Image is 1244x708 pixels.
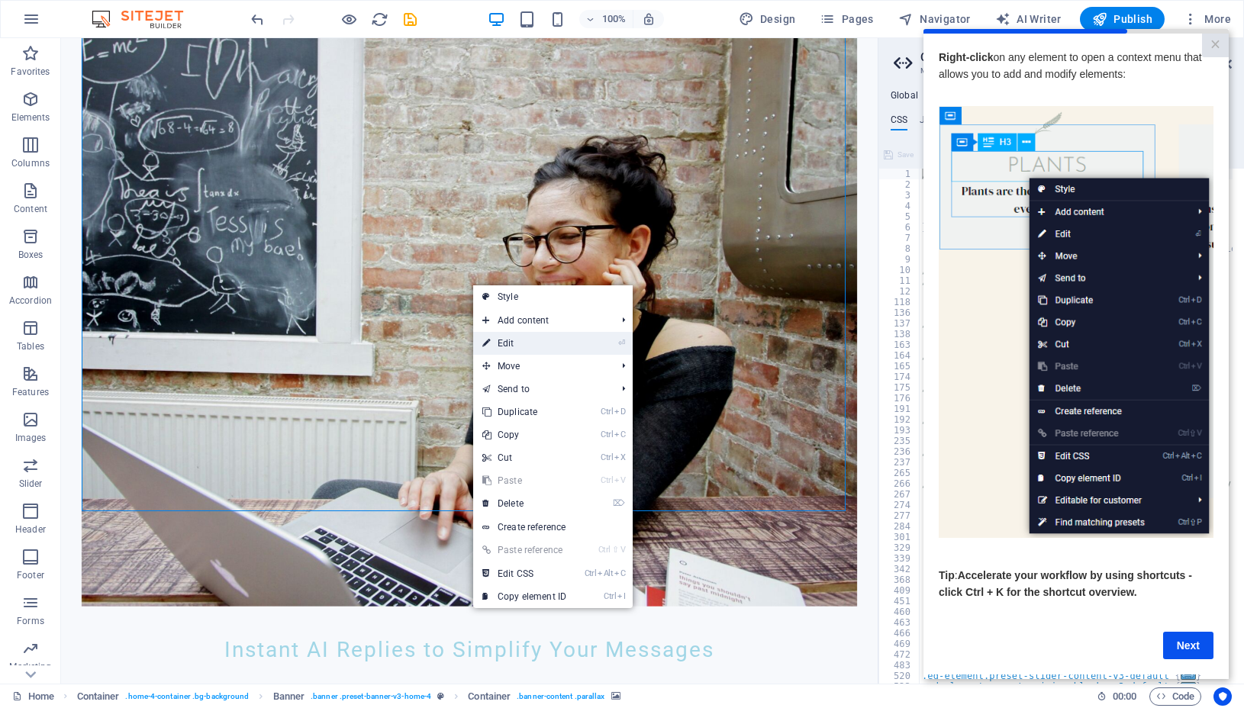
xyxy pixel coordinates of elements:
div: 472 [879,649,920,660]
span: . home-4-container .bg-background [125,687,249,706]
h4: Global [891,90,918,102]
div: 7 [879,233,920,243]
div: 10 [879,265,920,275]
button: Add file [922,146,971,164]
i: Ctrl [601,407,613,417]
h3: Manage (S)CSS, JS & HTML [920,64,1201,78]
div: 237 [879,457,920,468]
div: 460 [879,607,920,617]
span: : [1123,690,1126,702]
div: 520 [879,671,920,681]
div: 5 [879,211,920,222]
a: Click to cancel selection. Double-click to open Pages [12,687,54,706]
span: Code [1156,687,1194,706]
span: Publish [1092,11,1152,27]
button: AI Writer [989,7,1068,31]
p: Features [12,386,49,398]
i: V [620,545,625,555]
a: CtrlCCopy [473,423,575,446]
i: V [614,475,625,485]
div: 483 [879,660,920,671]
div: 339 [879,553,920,564]
div: 163 [879,340,920,350]
span: Click to select. Double-click to edit [468,687,511,706]
a: Send to [473,378,610,401]
a: Style [473,285,633,308]
div: 1 [879,169,920,179]
div: 8 [879,243,920,254]
div: 174 [879,372,920,382]
span: Add content [473,309,610,332]
div: 2 [879,179,920,190]
p: Boxes [18,249,44,261]
div: 118 [879,297,920,307]
i: This element is a customizable preset [437,692,444,700]
a: Create reference [473,516,633,539]
i: C [614,430,625,439]
span: Click to select. Double-click to edit [273,687,305,706]
p: Favorites [11,66,50,78]
span: 00 00 [1113,687,1136,706]
span: Navigator [898,11,971,27]
div: 4 [879,201,920,211]
i: ⇧ [612,545,619,555]
div: 175 [879,382,920,393]
div: 11 [879,275,920,286]
button: Publish [1080,7,1165,31]
i: Alt [598,568,613,578]
p: Elements [11,111,50,124]
p: Columns [11,157,50,169]
div: 176 [879,393,920,404]
a: Ctrl⇧VPaste reference [473,539,575,562]
p: Images [15,432,47,444]
div: 3 [879,190,920,201]
button: Navigator [892,7,977,31]
span: AI Writer [995,11,1062,27]
a: CtrlDDuplicate [473,401,575,423]
p: Header [15,523,46,536]
div: 192 [879,414,920,425]
span: Pages [820,11,873,27]
i: Ctrl [585,568,597,578]
div: 523 [879,681,920,692]
p: Slider [19,478,43,490]
p: Footer [17,569,44,581]
div: 137 [879,318,920,329]
i: D [614,407,625,417]
i: Ctrl [601,430,613,439]
a: ⌦Delete [473,492,575,515]
a: CtrlXCut [473,446,575,469]
i: C [614,568,625,578]
button: Code [1149,687,1201,706]
div: 235 [879,436,920,446]
i: Ctrl [601,475,613,485]
div: 236 [879,446,920,457]
i: X [614,452,625,462]
div: 368 [879,574,920,585]
span: . banner-content .parallax [517,687,604,706]
div: 191 [879,404,920,414]
div: 136 [879,307,920,318]
div: 267 [879,489,920,500]
p: Marketing [9,661,51,673]
i: ⏎ [618,338,625,348]
a: ⏎Edit [473,332,575,355]
i: Ctrl [598,545,611,555]
p: Tables [17,340,44,352]
i: Ctrl [604,591,616,601]
div: 193 [879,425,920,436]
